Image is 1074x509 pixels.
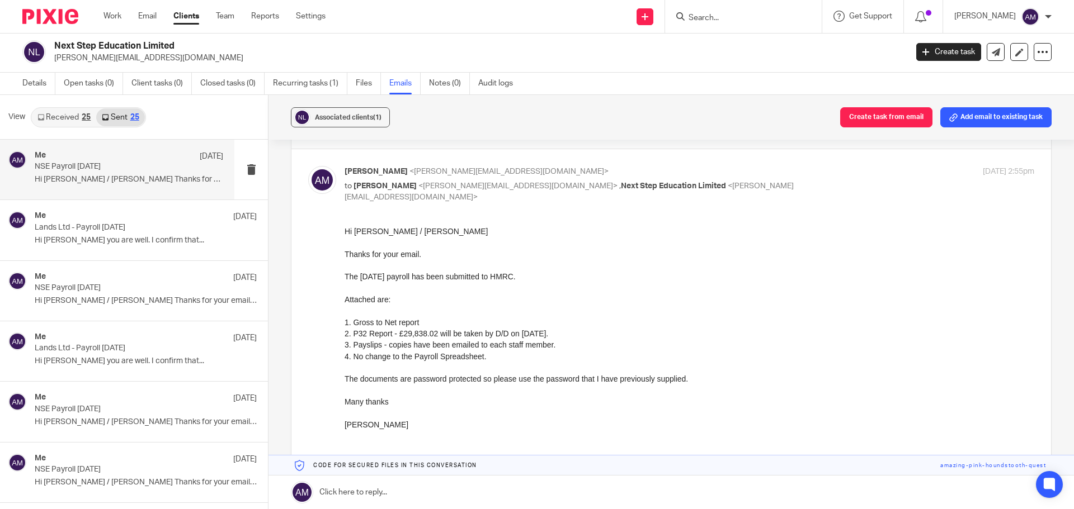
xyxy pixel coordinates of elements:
[8,151,26,169] img: svg%3E
[22,73,55,94] a: Details
[233,272,257,283] p: [DATE]
[8,111,25,123] span: View
[138,11,157,22] a: Email
[273,73,347,94] a: Recurring tasks (1)
[940,107,1052,127] button: Add email to existing task
[849,12,892,20] span: Get Support
[296,11,326,22] a: Settings
[1021,8,1039,26] img: svg%3E
[233,332,257,344] p: [DATE]
[8,211,26,229] img: svg%3E
[373,114,381,121] span: (1)
[418,182,618,190] span: <[PERSON_NAME][EMAIL_ADDRESS][DOMAIN_NAME]>
[315,114,381,121] span: Associated clients
[35,478,257,487] p: Hi [PERSON_NAME] / [PERSON_NAME] Thanks for your email. ...
[291,107,390,127] button: Associated clients(1)
[8,332,26,350] img: svg%3E
[308,166,336,194] img: svg%3E
[54,40,731,52] h2: Next Step Education Limited
[840,107,932,127] button: Create task from email
[35,151,46,160] h4: Me
[131,73,192,94] a: Client tasks (0)
[35,393,46,402] h4: Me
[345,182,352,190] span: to
[233,454,257,465] p: [DATE]
[35,344,213,353] p: Lands Ltd - Payroll [DATE]
[35,236,257,245] p: Hi [PERSON_NAME] you are well. I confirm that...
[35,175,223,184] p: Hi [PERSON_NAME] / [PERSON_NAME] Thanks for your email. The...
[954,11,1016,22] p: [PERSON_NAME]
[200,73,265,94] a: Closed tasks (0)
[233,393,257,404] p: [DATE]
[294,109,310,126] img: svg%3E
[389,73,421,94] a: Emails
[200,151,223,162] p: [DATE]
[54,53,899,64] p: [PERSON_NAME][EMAIL_ADDRESS][DOMAIN_NAME]
[429,73,470,94] a: Notes (0)
[35,405,213,414] p: NSE Payroll [DATE]
[82,113,91,121] div: 25
[173,11,199,22] a: Clients
[35,162,186,172] p: NSE Payroll [DATE]
[409,168,609,175] span: <[PERSON_NAME][EMAIL_ADDRESS][DOMAIN_NAME]>
[35,417,257,427] p: Hi [PERSON_NAME] / [PERSON_NAME] Thanks for your email. The...
[35,223,213,232] p: Lands Ltd - Payroll [DATE]
[35,272,46,282] h4: Me
[8,454,26,472] img: svg%3E
[8,272,26,290] img: svg%3E
[356,73,381,94] a: Files
[22,40,46,64] img: svg%3E
[35,454,46,463] h4: Me
[103,11,121,22] a: Work
[8,393,26,411] img: svg%3E
[35,332,46,342] h4: Me
[22,9,78,24] img: Pixie
[130,113,139,121] div: 25
[916,43,981,61] a: Create task
[35,356,257,366] p: Hi [PERSON_NAME] you are well. I confirm that...
[983,166,1034,178] p: [DATE] 2:55pm
[35,465,213,474] p: NSE Payroll [DATE]
[619,182,621,190] span: ,
[251,11,279,22] a: Reports
[32,108,96,126] a: Received25
[354,182,417,190] span: [PERSON_NAME]
[35,296,257,306] p: Hi [PERSON_NAME] / [PERSON_NAME] Thanks for your email. ...
[478,73,521,94] a: Audit logs
[687,13,788,23] input: Search
[216,11,234,22] a: Team
[345,168,408,175] span: [PERSON_NAME]
[233,211,257,222] p: [DATE]
[35,283,213,293] p: NSE Payroll [DATE]
[96,108,144,126] a: Sent25
[621,182,726,190] span: Next Step Education Limited
[64,73,123,94] a: Open tasks (0)
[35,211,46,221] h4: Me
